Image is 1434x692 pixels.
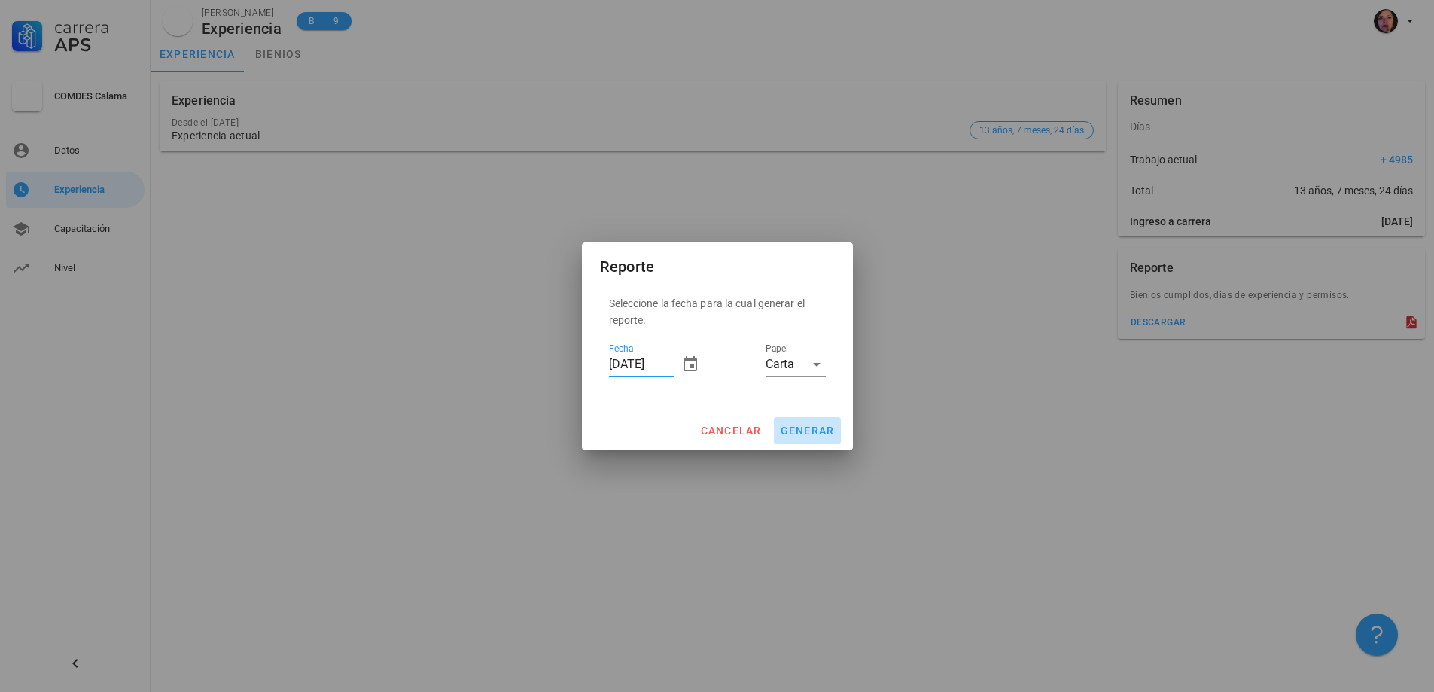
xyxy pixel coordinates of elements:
[766,352,826,376] div: PapelCarta
[609,295,826,328] p: Seleccione la fecha para la cual generar el reporte.
[780,425,835,437] span: generar
[693,417,767,444] button: cancelar
[766,343,788,355] label: Papel
[609,343,633,355] label: Fecha
[699,425,761,437] span: cancelar
[774,417,841,444] button: generar
[600,255,655,279] div: Reporte
[766,358,794,371] div: Carta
